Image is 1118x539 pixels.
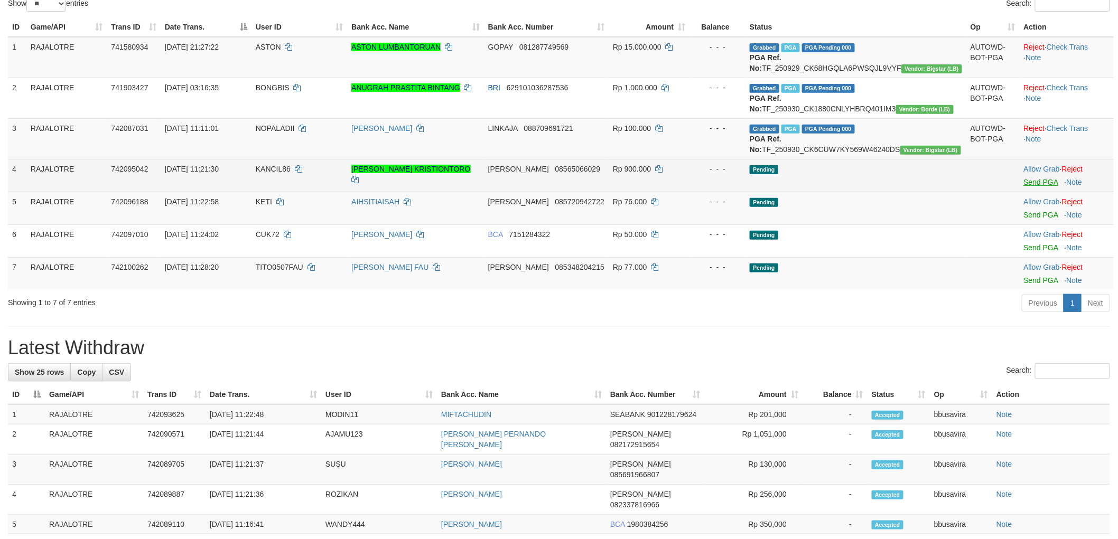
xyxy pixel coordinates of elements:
span: Show 25 rows [15,368,64,376]
td: - [803,515,868,534]
td: 2 [8,78,26,118]
span: Marked by bbuasiong [781,84,800,93]
span: 742096188 [111,197,148,206]
span: · [1024,165,1062,173]
div: Showing 1 to 7 of 7 entries [8,293,458,308]
b: PGA Ref. No: [750,53,781,72]
span: Copy 085720942722 to clipboard [555,197,604,206]
td: RAJALOTRE [45,404,143,424]
a: Note [996,490,1012,498]
span: TITO0507FAU [256,263,303,271]
a: Allow Grab [1024,165,1060,173]
a: 1 [1064,294,1082,312]
span: Pending [750,165,778,174]
td: 742089110 [143,515,206,534]
span: Accepted [872,411,903,420]
span: CSV [109,368,124,376]
span: [DATE] 21:27:22 [165,43,219,51]
a: [PERSON_NAME] [441,460,502,468]
div: - - - [694,123,741,134]
td: RAJALOTRE [26,159,107,192]
div: - - - [694,196,741,207]
td: 4 [8,159,26,192]
th: Action [1020,17,1114,37]
a: Check Trans [1047,124,1088,133]
span: Rp 900.000 [613,165,651,173]
a: Allow Grab [1024,197,1060,206]
td: 2 [8,424,45,455]
th: Bank Acc. Name: activate to sort column ascending [347,17,484,37]
th: Status: activate to sort column ascending [868,385,930,404]
td: AUTOWD-BOT-PGA [966,118,1020,159]
a: Previous [1022,294,1064,312]
span: 742095042 [111,165,148,173]
th: ID: activate to sort column descending [8,385,45,404]
td: RAJALOTRE [26,257,107,290]
td: 742090571 [143,424,206,455]
a: [PERSON_NAME] [441,490,502,498]
div: - - - [694,164,741,174]
td: 4 [8,485,45,515]
div: - - - [694,229,741,240]
span: [PERSON_NAME] [488,165,549,173]
td: 742093625 [143,404,206,424]
td: SUSU [321,455,437,485]
a: ANUGRAH PRASTITA BINTANG [351,83,460,92]
span: [PERSON_NAME] [488,197,549,206]
th: User ID: activate to sort column ascending [321,385,437,404]
td: - [803,455,868,485]
span: [DATE] 03:16:35 [165,83,219,92]
th: Bank Acc. Number: activate to sort column ascending [484,17,609,37]
span: Pending [750,198,778,207]
td: · · [1020,118,1114,159]
a: AIHSITIAISAH [351,197,399,206]
a: Reject [1024,83,1045,92]
span: BCA [488,230,503,239]
td: ROZIKAN [321,485,437,515]
td: 3 [8,118,26,159]
div: - - - [694,262,741,272]
td: RAJALOTRE [26,78,107,118]
td: RAJALOTRE [45,515,143,534]
a: Reject [1024,43,1045,51]
span: 742087031 [111,124,148,133]
span: BCA [610,520,625,528]
th: Bank Acc. Name: activate to sort column ascending [437,385,606,404]
span: SEABANK [610,410,645,419]
td: 1 [8,404,45,424]
td: RAJALOTRE [26,37,107,78]
span: Copy 08565066029 to clipboard [555,165,601,173]
span: 741580934 [111,43,148,51]
td: Rp 256,000 [704,485,803,515]
td: TF_250930_CK6CUW7KY569W46240DS [746,118,966,159]
span: [PERSON_NAME] [610,490,671,498]
span: Rp 76.000 [613,197,647,206]
a: Send PGA [1024,178,1058,186]
span: Vendor URL: https://dashboard.q2checkout.com/secure [896,105,954,114]
td: - [803,424,868,455]
b: PGA Ref. No: [750,94,781,113]
a: Reject [1024,124,1045,133]
td: [DATE] 11:21:37 [206,455,321,485]
a: Note [1026,94,1041,102]
a: Reject [1062,230,1083,239]
td: - [803,404,868,424]
td: MODIN11 [321,404,437,424]
a: Reject [1062,197,1083,206]
a: Show 25 rows [8,363,71,381]
span: LINKAJA [488,124,518,133]
th: Game/API: activate to sort column ascending [45,385,143,404]
span: 741903427 [111,83,148,92]
span: Rp 77.000 [613,263,647,271]
th: Op: activate to sort column ascending [966,17,1020,37]
span: Copy 7151284322 to clipboard [509,230,551,239]
td: RAJALOTRE [45,424,143,455]
span: BRI [488,83,500,92]
span: GOPAY [488,43,513,51]
th: ID [8,17,26,37]
td: RAJALOTRE [45,485,143,515]
span: Accepted [872,521,903,529]
td: AUTOWD-BOT-PGA [966,78,1020,118]
span: [DATE] 11:24:02 [165,230,219,239]
a: Reject [1062,263,1083,271]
